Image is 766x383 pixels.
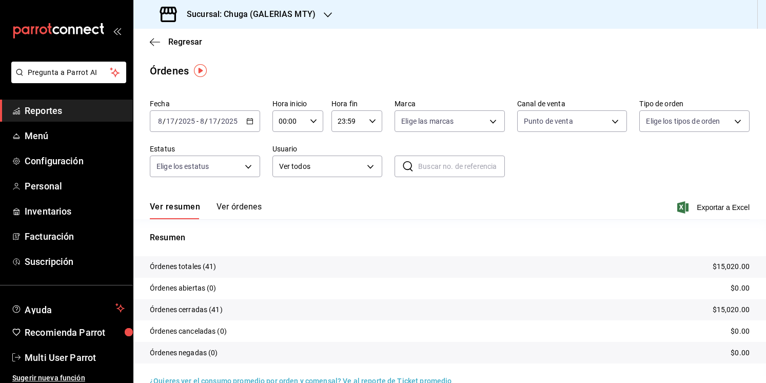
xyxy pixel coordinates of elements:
[272,100,323,107] label: Hora inicio
[25,325,125,339] span: Recomienda Parrot
[150,145,260,152] label: Estatus
[395,100,505,107] label: Marca
[166,117,175,125] input: --
[524,116,573,126] span: Punto de venta
[7,74,126,85] a: Pregunta a Parrot AI
[200,117,205,125] input: --
[158,117,163,125] input: --
[25,255,125,269] span: Suscripción
[25,104,125,118] span: Reportes
[150,63,189,79] div: Órdenes
[221,117,238,125] input: ----
[197,117,199,125] span: -
[401,116,454,126] span: Elige las marcas
[517,100,627,107] label: Canal de venta
[25,229,125,243] span: Facturación
[331,100,382,107] label: Hora fin
[217,202,262,219] button: Ver órdenes
[679,201,750,214] button: Exportar a Excel
[175,117,178,125] span: /
[150,283,217,294] p: Órdenes abiertas (0)
[179,8,316,21] h3: Sucursal: Chuga (GALERIAS MTY)
[279,161,364,172] span: Ver todos
[418,156,505,177] input: Buscar no. de referencia
[218,117,221,125] span: /
[156,161,209,171] span: Elige los estatus
[272,145,383,152] label: Usuario
[25,129,125,143] span: Menú
[150,202,262,219] div: navigation tabs
[11,62,126,83] button: Pregunta a Parrot AI
[150,326,227,337] p: Órdenes canceladas (0)
[168,37,202,47] span: Regresar
[731,348,750,358] p: $0.00
[208,117,218,125] input: --
[150,37,202,47] button: Regresar
[150,232,750,244] p: Resumen
[163,117,166,125] span: /
[28,67,110,78] span: Pregunta a Parrot AI
[25,154,125,168] span: Configuración
[150,348,218,358] p: Órdenes negadas (0)
[178,117,195,125] input: ----
[25,204,125,218] span: Inventarios
[194,64,207,77] img: Tooltip marker
[205,117,208,125] span: /
[731,326,750,337] p: $0.00
[25,179,125,193] span: Personal
[639,100,750,107] label: Tipo de orden
[113,27,121,35] button: open_drawer_menu
[25,302,111,314] span: Ayuda
[646,116,720,126] span: Elige los tipos de orden
[150,202,200,219] button: Ver resumen
[150,304,223,315] p: Órdenes cerradas (41)
[150,100,260,107] label: Fecha
[25,351,125,365] span: Multi User Parrot
[731,283,750,294] p: $0.00
[713,261,750,272] p: $15,020.00
[150,261,217,272] p: Órdenes totales (41)
[713,304,750,315] p: $15,020.00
